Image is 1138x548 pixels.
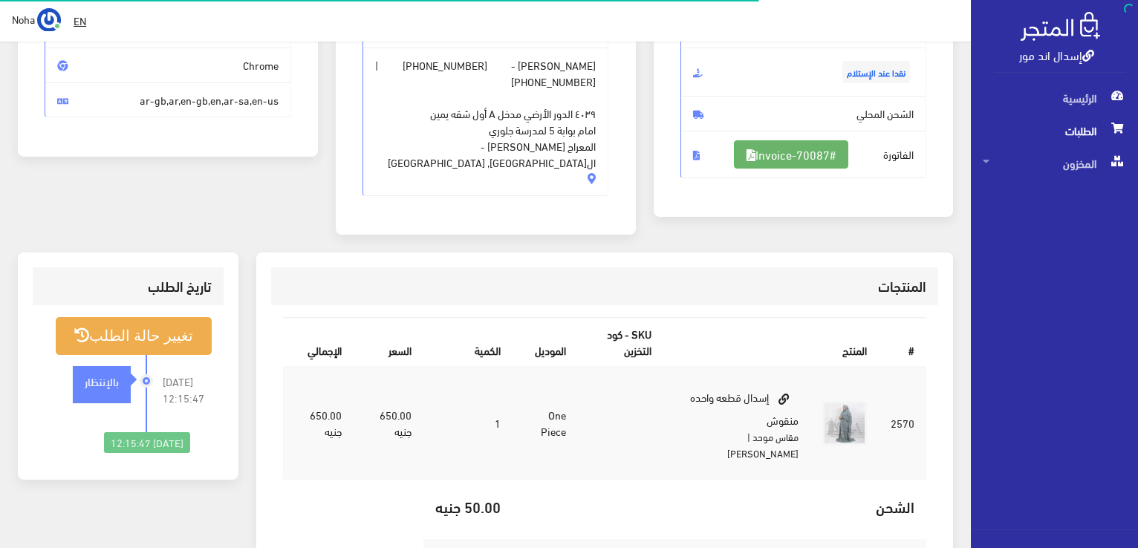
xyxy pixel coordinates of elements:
[511,74,596,90] span: [PHONE_NUMBER]
[283,367,354,480] td: 650.00 جنيه
[524,498,914,515] h5: الشحن
[68,7,92,34] a: EN
[12,7,61,31] a: ... Noha
[423,319,513,367] th: الكمية
[403,57,487,74] span: [PHONE_NUMBER]
[680,131,927,178] span: الفاتورة
[283,279,926,293] h3: المنتجات
[971,147,1138,180] a: المخزون
[45,82,291,118] span: ar-gb,ar,en-gb,en,ar-sa,en-us
[362,48,609,196] span: [PERSON_NAME] - |
[971,82,1138,114] a: الرئيسية
[435,498,501,515] h5: 50.00 جنيه
[734,140,848,169] a: #Invoice-70087
[45,48,291,83] span: Chrome
[283,319,354,367] th: اﻹجمالي
[513,319,578,367] th: الموديل
[663,319,879,367] th: المنتج
[37,8,61,32] img: ...
[423,367,513,480] td: 1
[971,114,1138,147] a: الطلبات
[983,114,1126,147] span: الطلبات
[104,432,190,453] div: [DATE] 12:15:47
[663,367,810,480] td: إسدال قطعه واحده منقوش
[56,317,212,355] button: تغيير حالة الطلب
[45,279,212,293] h3: تاريخ الطلب
[74,11,86,30] u: EN
[680,96,927,131] span: الشحن المحلي
[85,373,119,389] strong: بالإنتظار
[12,10,35,28] span: Noha
[879,367,926,480] td: 2570
[354,319,423,367] th: السعر
[879,319,926,367] th: #
[983,147,1126,180] span: المخزون
[983,82,1126,114] span: الرئيسية
[163,374,212,406] span: [DATE] 12:15:47
[354,367,423,480] td: 650.00 جنيه
[1021,12,1100,41] img: .
[578,319,663,367] th: SKU - كود التخزين
[752,428,799,446] small: مقاس موحد
[375,89,596,170] span: ٤٠٣٩ الدور الأرضي مدخل A أول شقه يمين امام بوابة 5 لمدرسة جلوري المعراج [PERSON_NAME] - ال[GEOGRA...
[727,428,799,462] small: | [PERSON_NAME]
[1019,44,1094,65] a: إسدال اند مور
[513,367,578,480] td: One Piece
[842,61,910,83] span: نقدا عند الإستلام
